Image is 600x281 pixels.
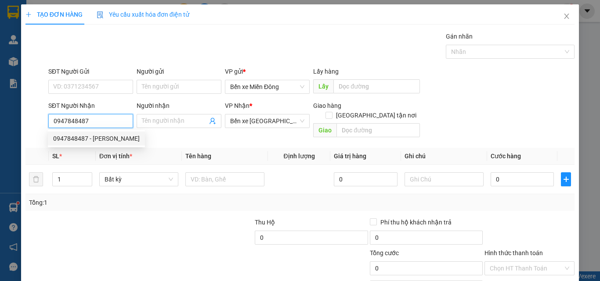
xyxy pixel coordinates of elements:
[334,172,397,186] input: 0
[137,101,221,110] div: Người nhận
[225,67,310,76] div: VP gửi
[137,67,221,76] div: Người gửi
[48,132,145,146] div: 0947848487 - LÊ BA
[405,172,484,186] input: Ghi Chú
[491,153,521,160] span: Cước hàng
[554,4,579,29] button: Close
[99,153,132,160] span: Đơn vị tính
[333,110,420,120] span: [GEOGRAPHIC_DATA] tận nơi
[255,219,275,226] span: Thu Hộ
[313,68,339,75] span: Lấy hàng
[52,153,59,160] span: SL
[336,123,420,137] input: Dọc đường
[185,172,264,186] input: VD: Bàn, Ghế
[561,176,571,183] span: plus
[48,101,133,110] div: SĐT Người Nhận
[105,173,173,186] span: Bất kỳ
[563,13,570,20] span: close
[29,198,232,207] div: Tổng: 1
[313,79,333,93] span: Lấy
[185,153,211,160] span: Tên hàng
[53,134,140,143] div: 0947848487 - [PERSON_NAME]
[4,4,127,37] li: Rạng Đông Buslines
[446,33,473,40] label: Gán nhãn
[25,11,32,18] span: plus
[230,80,304,93] span: Bến xe Miền Đông
[401,148,487,165] th: Ghi chú
[4,47,61,67] li: VP Bến xe Miền Đông
[313,102,341,109] span: Giao hàng
[370,249,399,256] span: Tổng cước
[561,172,571,186] button: plus
[97,11,189,18] span: Yêu cầu xuất hóa đơn điện tử
[25,11,83,18] span: TẠO ĐƠN HÀNG
[97,11,104,18] img: icon
[283,153,314,160] span: Định lượng
[48,67,133,76] div: SĐT Người Gửi
[61,47,117,76] li: VP Bến xe [GEOGRAPHIC_DATA]
[230,114,304,128] span: Bến xe Quảng Ngãi
[313,123,336,137] span: Giao
[209,117,216,124] span: user-add
[377,217,455,227] span: Phí thu hộ khách nhận trả
[225,102,249,109] span: VP Nhận
[29,172,43,186] button: delete
[484,249,543,256] label: Hình thức thanh toán
[333,79,420,93] input: Dọc đường
[334,153,366,160] span: Giá trị hàng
